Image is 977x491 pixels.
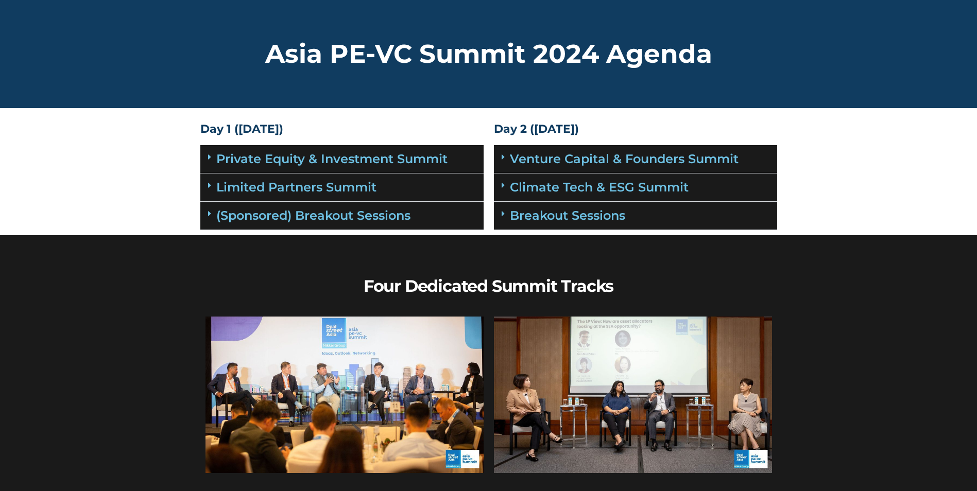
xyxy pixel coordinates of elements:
a: Limited Partners Summit [216,180,376,195]
b: Four Dedicated Summit Tracks [364,276,613,296]
h4: Day 1 ([DATE]) [200,124,484,135]
a: (Sponsored) Breakout Sessions [216,208,410,223]
h4: Day 2 ([DATE]) [494,124,777,135]
a: Private Equity & Investment Summit [216,151,448,166]
a: Breakout Sessions [510,208,625,223]
a: Venture Capital & Founders​ Summit [510,151,739,166]
h2: Asia PE-VC Summit 2024 Agenda [200,41,777,67]
a: Climate Tech & ESG Summit [510,180,689,195]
